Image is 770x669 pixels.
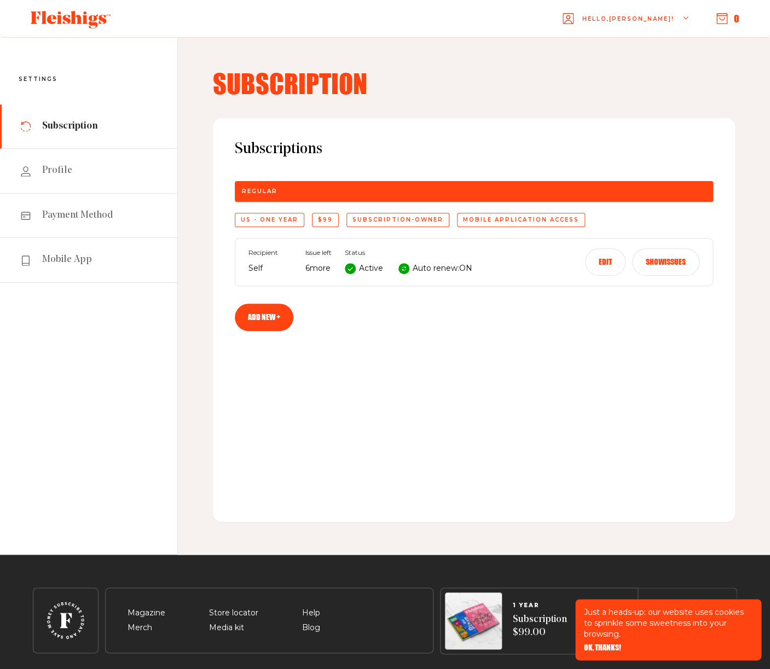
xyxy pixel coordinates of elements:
[209,607,258,620] span: Store locator
[584,644,621,651] button: OK, THANKS!
[235,304,293,331] a: Add new +
[457,213,585,227] div: Mobile application access
[513,602,567,609] span: 1 YEAR
[305,249,332,257] span: Issue left
[42,164,72,177] span: Profile
[42,253,92,266] span: Mobile App
[513,613,567,640] span: Subscription $99.00
[235,140,713,159] span: Subscriptions
[128,623,152,632] a: Merch
[302,607,320,620] span: Help
[302,623,320,632] a: Blog
[42,120,98,133] span: Subscription
[312,213,339,227] div: $99
[346,213,449,227] div: subscription-owner
[585,248,626,276] button: Edit
[128,608,165,618] a: Magazine
[128,607,165,620] span: Magazine
[716,13,739,25] button: 0
[235,213,304,227] div: US - One Year
[302,621,320,635] span: Blog
[345,249,472,257] span: Status
[209,621,244,635] span: Media kit
[302,608,320,618] a: Help
[359,262,383,275] p: Active
[248,249,292,257] span: Recipient
[584,607,752,639] p: Just a heads-up: our website uses cookies to sprinkle some sweetness into your browsing.
[632,248,699,276] button: Showissues
[445,592,502,649] img: Magazines image
[209,623,244,632] a: Media kit
[235,181,713,202] div: Regular
[582,15,674,40] span: Hello, [PERSON_NAME] !
[213,70,735,96] h4: Subscription
[209,608,258,618] a: Store locator
[128,621,152,635] span: Merch
[305,262,332,275] p: 6 more
[248,262,292,275] p: Self
[413,262,472,275] p: Auto renew: ON
[42,209,113,222] span: Payment Method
